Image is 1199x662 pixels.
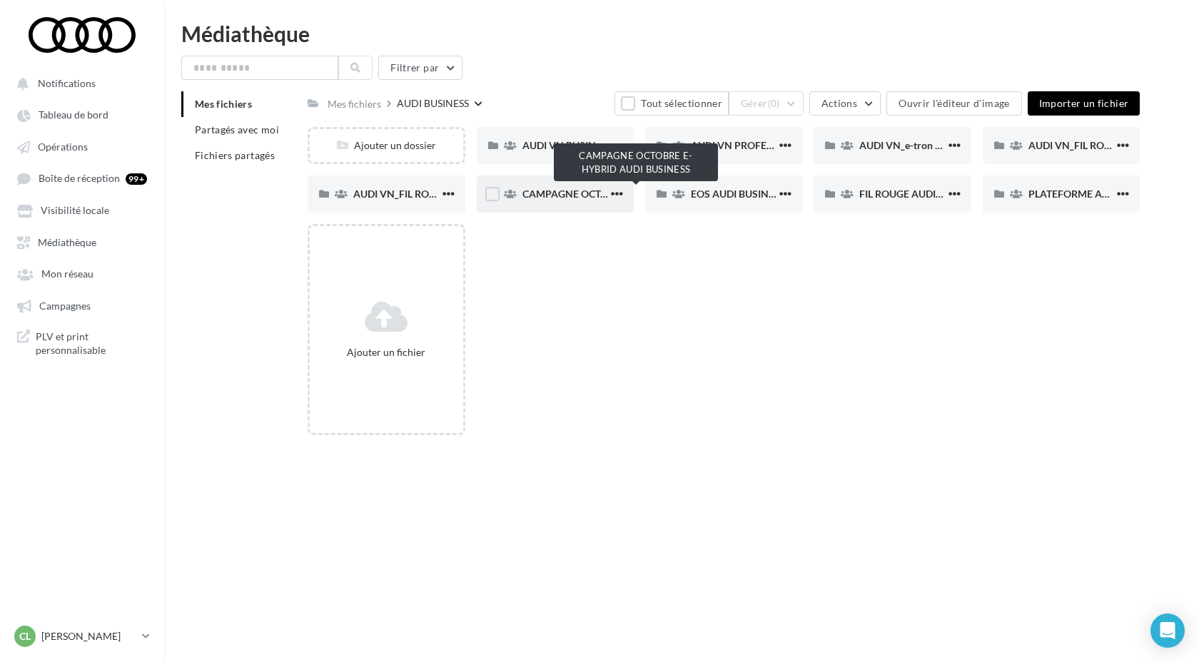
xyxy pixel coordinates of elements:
[9,197,156,223] a: Visibilité locale
[315,345,457,360] div: Ajouter un fichier
[691,139,1034,151] span: AUDI VN PROFESSIONNELS TRANSPORT DE PERSONNES AUDI BUSINESS
[39,300,91,312] span: Campagnes
[821,97,857,109] span: Actions
[195,123,279,136] span: Partagés avec moi
[9,229,156,255] a: Médiathèque
[126,173,147,185] div: 99+
[11,623,153,650] a: Cl [PERSON_NAME]
[41,629,136,643] p: [PERSON_NAME]
[38,77,96,89] span: Notifications
[41,205,109,217] span: Visibilité locale
[19,629,31,643] span: Cl
[1028,139,1165,151] span: AUDI VN_FIL ROUGE_B2B_Q4
[9,133,156,159] a: Opérations
[195,98,252,110] span: Mes fichiers
[353,188,593,200] span: AUDI VN_FIL ROUGE_SANS OFFRE_AUDI_BUSINESS
[614,91,729,116] button: Tout sélectionner
[809,91,881,116] button: Actions
[886,91,1021,116] button: Ouvrir l'éditeur d'image
[554,143,718,181] div: CAMPAGNE OCTOBRE E-HYBRID AUDI BUSINESS
[1039,97,1129,109] span: Importer un fichier
[9,324,156,363] a: PLV et print personnalisable
[39,173,120,185] span: Boîte de réception
[39,109,108,121] span: Tableau de bord
[328,97,381,111] div: Mes fichiers
[38,236,96,248] span: Médiathèque
[9,70,150,96] button: Notifications
[1028,188,1168,200] span: PLATEFORME AUDI BUSINESS
[310,138,462,153] div: Ajouter un dossier
[41,268,93,280] span: Mon réseau
[1028,91,1140,116] button: Importer un fichier
[9,165,156,191] a: Boîte de réception 99+
[195,149,275,161] span: Fichiers partagés
[859,188,1010,200] span: FIL ROUGE AUDI BUSINESS 2025
[859,139,1026,151] span: AUDI VN_e-tron GT_AUDI BUSINESS
[9,292,156,318] a: Campagnes
[36,330,147,357] span: PLV et print personnalisable
[9,260,156,286] a: Mon réseau
[38,141,88,153] span: Opérations
[691,188,786,200] span: EOS AUDI BUSINESS
[522,188,751,200] span: CAMPAGNE OCTOBRE E-HYBRID AUDI BUSINESS
[729,91,804,116] button: Gérer(0)
[181,23,1182,44] div: Médiathèque
[397,96,469,111] div: AUDI BUSINESS
[9,101,156,127] a: Tableau de bord
[1150,613,1185,648] div: Open Intercom Messenger
[522,139,734,151] span: AUDI VN BUSINESS JUIN JPO AUDI BUSINESS
[768,98,780,109] span: (0)
[378,56,462,80] button: Filtrer par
